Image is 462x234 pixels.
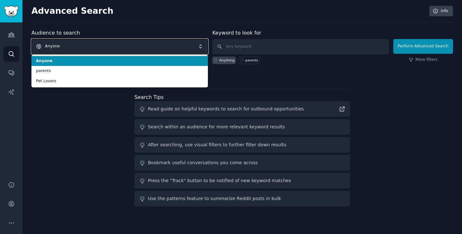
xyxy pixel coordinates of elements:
button: Anyone [31,39,208,54]
div: Anything [219,58,235,62]
div: Bookmark useful conversations you come across [148,159,258,166]
label: Audience to search [31,30,80,36]
ul: Anyone [31,55,208,87]
div: parents [245,58,258,62]
div: Press the "Track" button to be notified of new keyword matches [148,177,291,184]
span: parents [36,68,203,74]
div: Use the patterns feature to summarize Reddit posts in bulk [148,195,281,202]
label: Keyword to look for [212,30,261,36]
input: Any keyword [212,39,389,54]
a: Info [429,6,453,17]
div: Search within an audience for more relevant keyword results [148,124,285,130]
span: Anyone [36,58,203,64]
div: Read guide on helpful keywords to search for outbound opportunities [148,106,304,112]
span: Pet Lovers [36,78,203,84]
img: GummySearch logo [4,6,19,17]
label: Search Tips [134,94,164,100]
div: After searching, use visual filters to further filter down results [148,141,286,148]
button: Perform Advanced Search [393,39,453,54]
h2: Advanced Search [31,6,426,16]
a: More filters [409,57,438,63]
